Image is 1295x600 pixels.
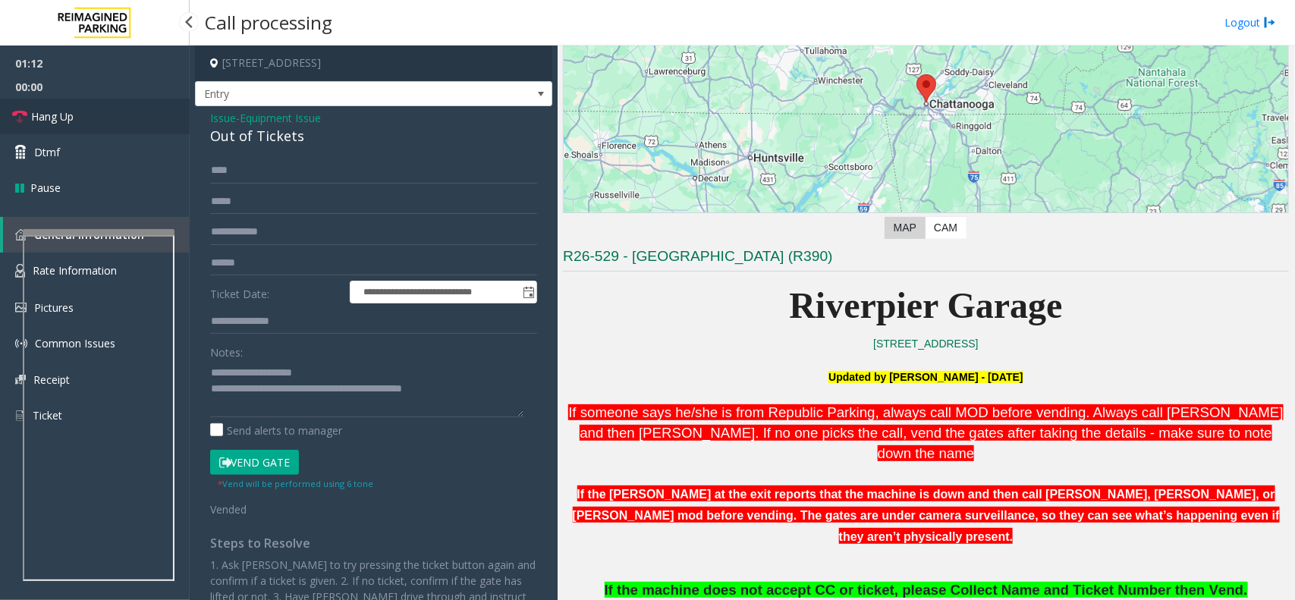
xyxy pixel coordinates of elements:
[210,536,537,551] h4: Steps to Resolve
[197,4,340,41] h3: Call processing
[30,180,61,196] span: Pause
[573,488,1280,542] b: If the [PERSON_NAME] at the exit reports that the machine is down and then call [PERSON_NAME], [P...
[196,82,480,106] span: Entry
[1264,14,1276,30] img: logout
[828,371,1023,383] font: Updated by [PERSON_NAME] - [DATE]
[31,108,74,124] span: Hang Up
[236,111,321,125] span: -
[34,228,144,242] span: General Information
[580,404,1284,460] span: . Always call [PERSON_NAME] and then [PERSON_NAME]. If no one picks the call, vend the gates afte...
[210,126,537,146] div: Out of Tickets
[210,502,247,517] span: Vended
[563,247,1289,272] h3: R26-529 - [GEOGRAPHIC_DATA] (R390)
[789,285,1062,325] span: Riverpier Garage
[240,110,321,126] span: Equipment Issue
[605,582,1248,598] span: If the machine does not accept CC or ticket, please Collect Name and Ticket Number then Vend.
[206,281,346,303] label: Ticket Date:
[210,110,236,126] span: Issue
[15,375,26,385] img: 'icon'
[916,74,936,102] div: 201 East Aquarium Way, Chattanooga, TN
[520,281,536,303] span: Toggle popup
[1224,14,1276,30] a: Logout
[3,217,190,253] a: General Information
[885,217,926,239] label: Map
[925,217,967,239] label: CAM
[195,46,552,81] h4: [STREET_ADDRESS]
[15,338,27,350] img: 'icon'
[34,144,60,160] span: Dtmf
[15,303,27,313] img: 'icon'
[210,423,342,438] label: Send alerts to manager
[218,478,373,489] small: Vend will be performed using 6 tone
[568,404,1086,420] span: If someone says he/she is from Republic Parking, always call MOD before vending
[873,338,978,350] a: [STREET_ADDRESS]
[210,450,299,476] button: Vend Gate
[15,229,27,240] img: 'icon'
[15,409,25,423] img: 'icon'
[210,339,243,360] label: Notes:
[15,264,25,278] img: 'icon'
